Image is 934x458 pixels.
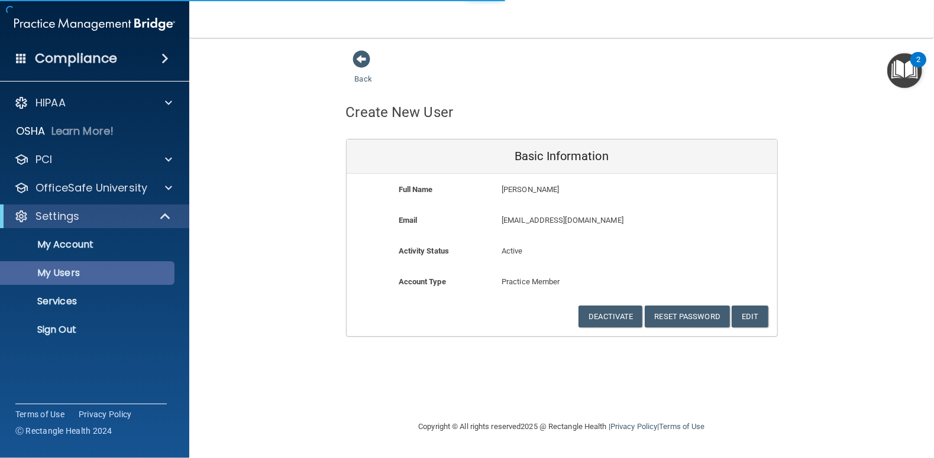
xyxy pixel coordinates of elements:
[51,124,114,138] p: Learn More!
[399,246,450,255] b: Activity Status
[346,408,778,446] div: Copyright © All rights reserved 2025 @ Rectangle Health | |
[14,209,172,223] a: Settings
[14,181,172,195] a: OfficeSafe University
[8,239,169,251] p: My Account
[35,152,52,167] p: PCI
[14,96,172,110] a: HIPAA
[659,422,704,431] a: Terms of Use
[610,422,657,431] a: Privacy Policy
[887,53,922,88] button: Open Resource Center, 2 new notifications
[347,139,777,174] div: Basic Information
[35,50,117,67] h4: Compliance
[15,408,64,420] a: Terms of Use
[14,152,172,167] a: PCI
[502,275,622,289] p: Practice Member
[399,185,433,194] b: Full Name
[35,96,66,110] p: HIPAA
[355,60,372,83] a: Back
[8,324,169,336] p: Sign Out
[916,60,920,75] div: 2
[8,267,169,279] p: My Users
[502,183,690,197] p: [PERSON_NAME]
[15,425,112,437] span: Ⓒ Rectangle Health 2024
[35,181,147,195] p: OfficeSafe University
[732,306,768,327] button: Edit
[16,124,46,138] p: OSHA
[502,244,622,258] p: Active
[502,213,690,228] p: [EMAIL_ADDRESS][DOMAIN_NAME]
[8,295,169,307] p: Services
[579,306,642,327] button: Deactivate
[399,277,446,286] b: Account Type
[14,12,175,36] img: PMB logo
[399,216,418,225] b: Email
[645,306,730,327] button: Reset Password
[35,209,79,223] p: Settings
[79,408,132,420] a: Privacy Policy
[346,105,454,120] h4: Create New User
